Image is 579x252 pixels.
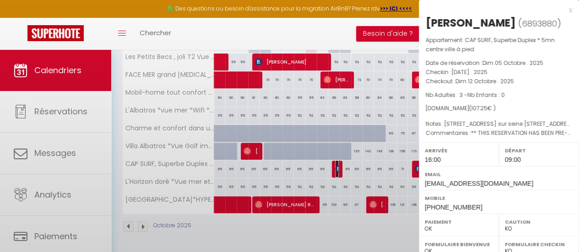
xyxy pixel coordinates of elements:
[425,156,441,163] span: 16:00
[522,18,557,29] span: 6893880
[425,240,493,249] label: Formulaire Bienvenue
[505,156,521,163] span: 09:00
[419,5,572,16] div: x
[425,170,573,179] label: Email
[426,59,572,68] p: Date de réservation :
[426,104,572,113] div: [DOMAIN_NAME]
[505,240,573,249] label: Formulaire Checkin
[505,217,573,226] label: Caution
[444,120,577,128] span: [STREET_ADDRESS] sur seine [STREET_ADDRESS]
[451,68,487,76] span: [DATE] . 2025
[426,91,505,99] span: Nb Adultes : 3 -
[426,77,572,86] p: Checkout :
[426,119,572,129] p: Notes :
[425,180,533,187] span: [EMAIL_ADDRESS][DOMAIN_NAME]
[426,129,572,138] p: Commentaires :
[482,59,543,67] span: Dim 05 Octobre . 2025
[469,104,496,112] span: ( € )
[425,193,573,203] label: Mobile
[425,146,493,155] label: Arrivée
[426,68,572,77] p: Checkin :
[426,36,555,53] span: CAP SURF, Superbe Duplex * 5mn centre ville à pied
[505,146,573,155] label: Départ
[471,104,487,112] span: 107.25
[426,36,572,54] p: Appartement :
[467,91,505,99] span: Nb Enfants : 0
[426,16,516,30] div: [PERSON_NAME]
[518,17,561,30] span: ( )
[425,204,482,211] span: [PHONE_NUMBER]
[455,77,514,85] span: Dim 12 Octobre . 2025
[425,217,493,226] label: Paiement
